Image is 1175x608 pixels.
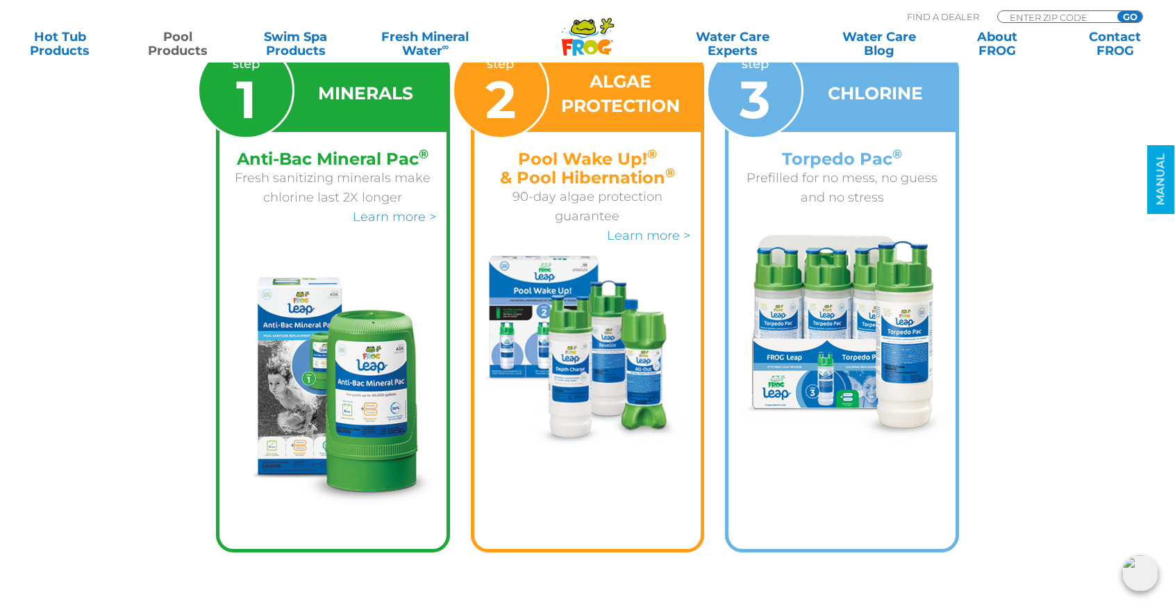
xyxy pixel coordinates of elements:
[230,149,436,168] h4: Anti-Bac Mineral Pac
[1147,145,1174,214] a: MANUAL
[951,30,1043,58] a: AboutFROG
[739,168,945,207] p: Prefilled for no mess, no guess and no stress
[1122,555,1158,591] img: openIcon
[485,149,691,187] h4: Pool Wake Up! & Pool Hibernation
[236,67,256,131] span: 1
[353,209,436,224] a: Learn more >
[442,41,449,52] sup: ∞
[14,30,106,58] a: Hot TubProducts
[485,67,516,131] span: 2
[734,235,950,441] img: Torpedo Pac®
[558,69,684,118] h3: ALGAE PROTECTION
[1117,11,1142,22] input: GO
[219,254,447,532] img: Anti-Bac Mineral Pac®
[1069,30,1161,58] a: ContactFROG
[647,147,657,162] sup: ®
[233,54,260,126] p: step
[740,54,770,126] p: step
[833,30,925,58] a: Water CareBlog
[658,30,807,58] a: Water CareExperts
[828,81,923,106] h3: CHLORINE
[230,168,436,207] p: Fresh sanitizing minerals make chlorine last 2X longer
[250,30,342,58] a: Swim SpaProducts
[907,10,979,23] p: Find A Dealer
[665,165,675,181] sup: ®
[739,149,945,168] h4: Torpedo Pac
[419,147,428,162] sup: ®
[318,81,413,106] h3: MINERALS
[740,67,770,131] span: 3
[368,30,483,58] a: Fresh MineralWater∞
[485,187,691,226] p: 90-day algae protection guarantee
[607,228,690,243] a: Learn more >
[474,256,701,447] img: Pool Wake-Up!® & Pool Hibernation®
[485,54,516,126] p: step
[892,147,902,162] sup: ®
[132,30,224,58] a: PoolProducts
[1008,11,1102,23] input: Zip Code Form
